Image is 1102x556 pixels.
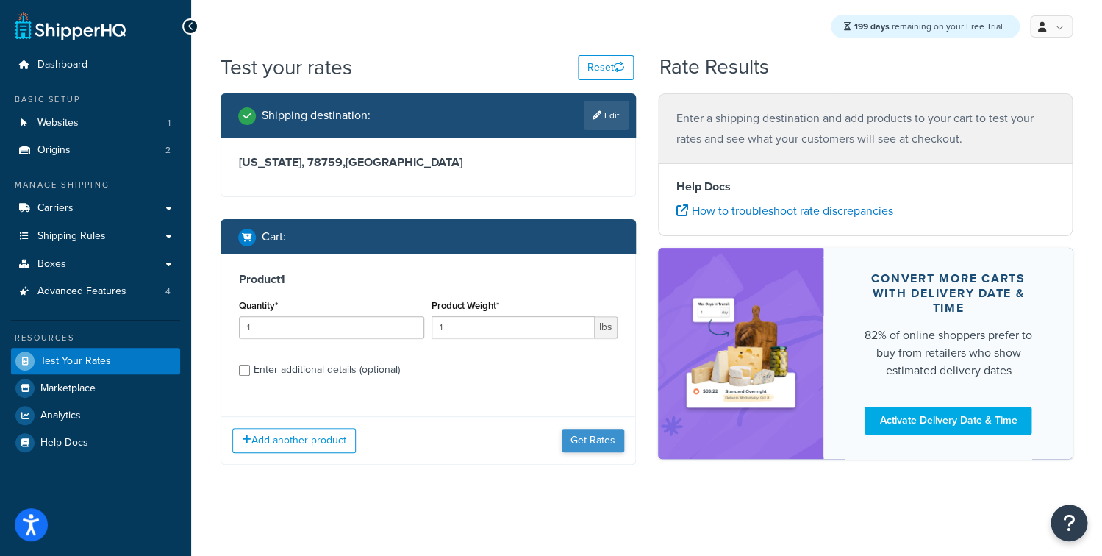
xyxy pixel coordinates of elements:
div: 82% of online shoppers prefer to buy from retailers who show estimated delivery dates [859,327,1037,379]
label: Quantity* [239,300,278,311]
h3: Product 1 [239,272,618,287]
span: Analytics [40,410,81,422]
h3: [US_STATE], 78759 , [GEOGRAPHIC_DATA] [239,155,618,170]
span: lbs [595,316,618,338]
a: Shipping Rules [11,223,180,250]
h1: Test your rates [221,53,352,82]
span: Boxes [37,258,66,271]
a: Carriers [11,195,180,222]
h2: Cart : [262,230,286,243]
span: 2 [165,144,171,157]
a: Boxes [11,251,180,278]
span: Websites [37,117,79,129]
input: 0.00 [432,316,594,338]
a: Analytics [11,402,180,429]
span: Advanced Features [37,285,126,298]
li: Origins [11,137,180,164]
span: Carriers [37,202,74,215]
a: How to troubleshoot rate discrepancies [676,202,893,219]
div: Convert more carts with delivery date & time [859,271,1037,316]
label: Product Weight* [432,300,499,311]
input: 0.0 [239,316,424,338]
span: Marketplace [40,382,96,395]
a: Advanced Features4 [11,278,180,305]
div: Enter additional details (optional) [254,360,400,380]
span: 1 [168,117,171,129]
a: Activate Delivery Date & Time [865,407,1031,435]
li: Websites [11,110,180,137]
span: remaining on your Free Trial [854,20,1003,33]
a: Dashboard [11,51,180,79]
a: Edit [584,101,629,130]
a: Marketplace [11,375,180,402]
a: Origins2 [11,137,180,164]
button: Add another product [232,428,356,453]
h2: Shipping destination : [262,109,371,122]
button: Open Resource Center [1051,505,1087,541]
strong: 199 days [854,20,890,33]
p: Enter a shipping destination and add products to your cart to test your rates and see what your c... [676,108,1055,149]
a: Websites1 [11,110,180,137]
div: Basic Setup [11,93,180,106]
button: Get Rates [562,429,624,452]
div: Resources [11,332,180,344]
img: feature-image-ddt-36eae7f7280da8017bfb280eaccd9c446f90b1fe08728e4019434db127062ab4.png [680,270,802,436]
li: Advanced Features [11,278,180,305]
input: Enter additional details (optional) [239,365,250,376]
h2: Rate Results [659,56,769,79]
a: Help Docs [11,430,180,456]
h4: Help Docs [676,178,1055,196]
span: Shipping Rules [37,230,106,243]
span: 4 [165,285,171,298]
button: Reset [578,55,634,80]
span: Dashboard [37,59,87,71]
span: Test Your Rates [40,355,111,368]
span: Origins [37,144,71,157]
div: Manage Shipping [11,179,180,191]
span: Help Docs [40,437,88,449]
a: Test Your Rates [11,348,180,374]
